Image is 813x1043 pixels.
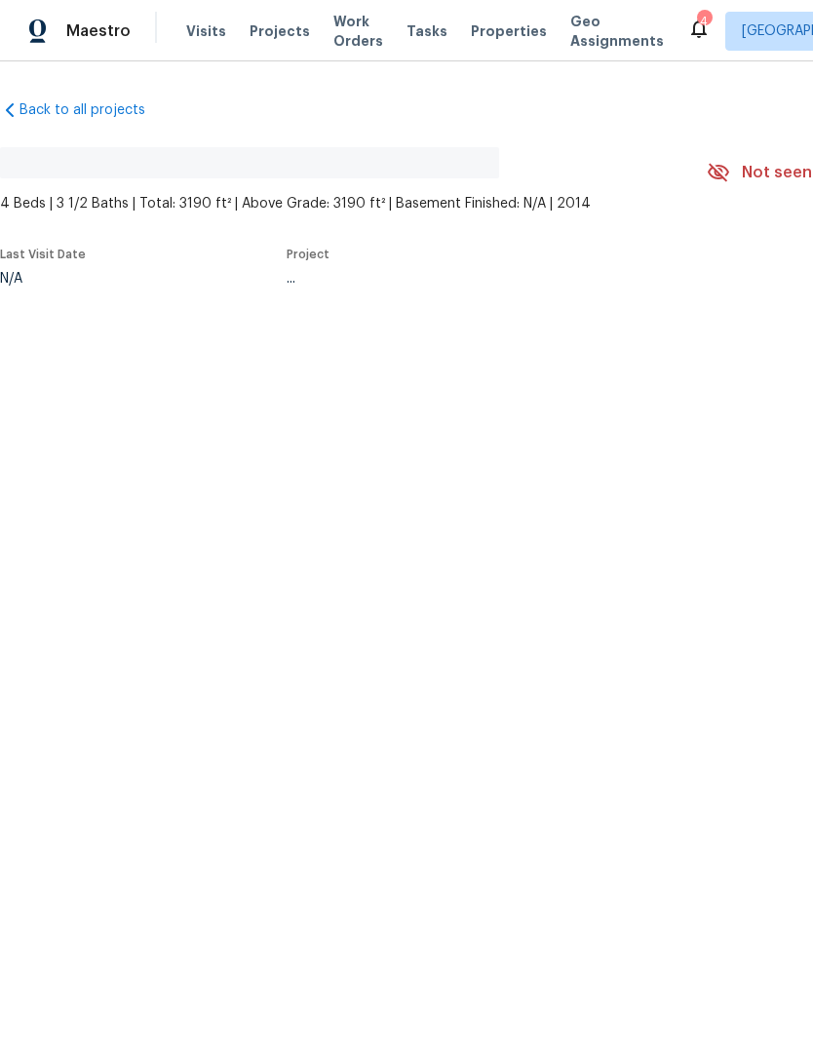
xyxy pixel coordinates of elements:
[250,21,310,41] span: Projects
[333,12,383,51] span: Work Orders
[287,249,329,260] span: Project
[287,272,661,286] div: ...
[471,21,547,41] span: Properties
[697,12,711,31] div: 4
[186,21,226,41] span: Visits
[406,24,447,38] span: Tasks
[66,21,131,41] span: Maestro
[570,12,664,51] span: Geo Assignments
